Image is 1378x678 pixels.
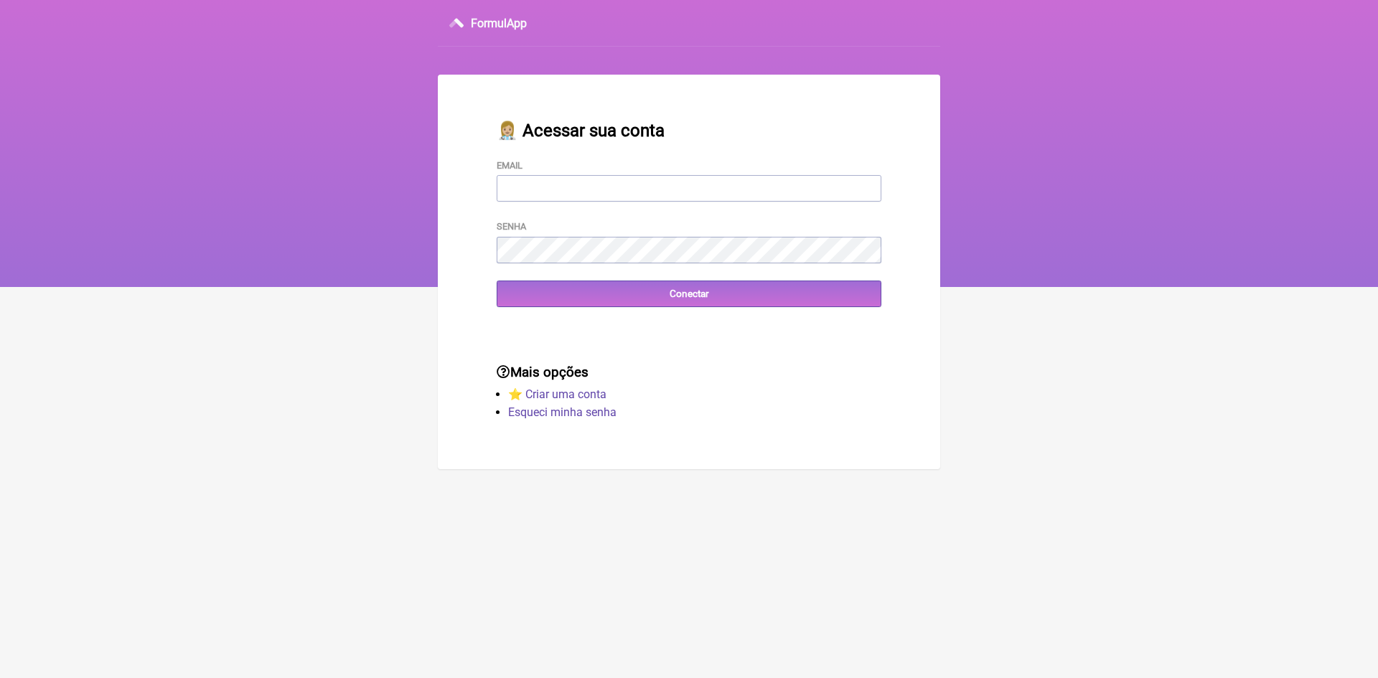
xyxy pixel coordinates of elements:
[497,121,881,141] h2: 👩🏼‍⚕️ Acessar sua conta
[497,160,522,171] label: Email
[471,17,527,30] h3: FormulApp
[497,281,881,307] input: Conectar
[508,387,606,401] a: ⭐️ Criar uma conta
[508,405,617,419] a: Esqueci minha senha
[497,221,526,232] label: Senha
[497,364,881,380] h3: Mais opções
